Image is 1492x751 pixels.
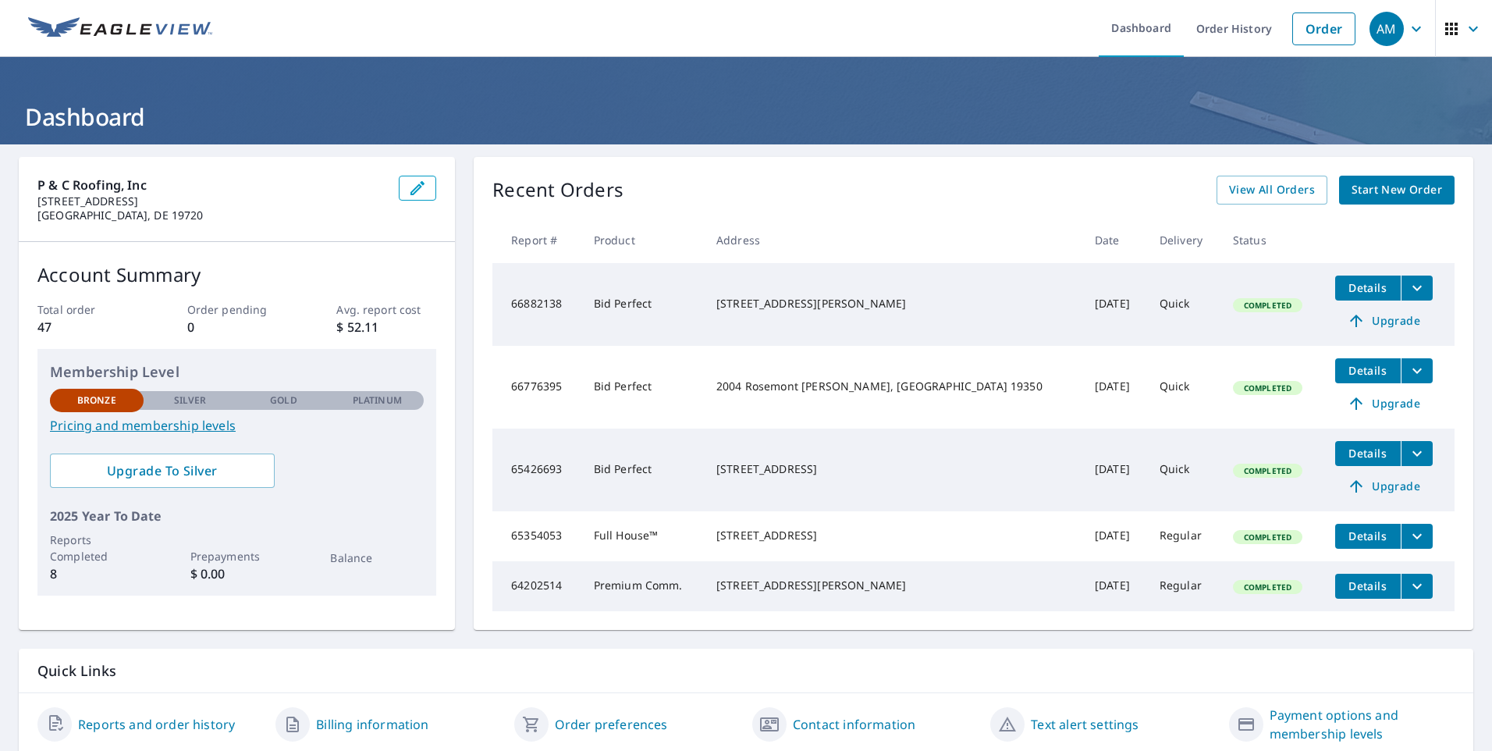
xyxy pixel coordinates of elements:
span: Completed [1234,383,1301,393]
th: Date [1082,217,1147,263]
td: Regular [1147,561,1220,611]
td: 65426693 [492,429,581,511]
td: 64202514 [492,561,581,611]
p: Bronze [77,393,116,408]
a: Payment options and membership levels [1270,706,1455,743]
a: Upgrade [1335,308,1433,333]
div: [STREET_ADDRESS] [716,461,1070,477]
div: [STREET_ADDRESS][PERSON_NAME] [716,296,1070,311]
span: Upgrade [1345,394,1423,413]
span: Details [1345,529,1391,543]
td: Regular [1147,511,1220,561]
img: EV Logo [28,17,212,41]
span: Details [1345,578,1391,593]
p: Total order [37,301,137,318]
span: Completed [1234,300,1301,311]
span: Start New Order [1352,180,1442,200]
p: $ 0.00 [190,564,284,583]
td: Quick [1147,429,1220,511]
span: Upgrade [1345,477,1423,496]
td: Bid Perfect [581,429,704,511]
td: [DATE] [1082,346,1147,429]
p: Quick Links [37,661,1455,681]
p: Avg. report cost [336,301,436,318]
td: [DATE] [1082,511,1147,561]
td: Quick [1147,346,1220,429]
span: Details [1345,363,1391,378]
a: Reports and order history [78,715,235,734]
a: Upgrade To Silver [50,454,275,488]
span: Details [1345,446,1391,461]
th: Report # [492,217,581,263]
button: detailsBtn-65354053 [1335,524,1401,549]
p: Balance [330,550,424,566]
button: filesDropdownBtn-66882138 [1401,276,1433,301]
p: 8 [50,564,144,583]
td: Premium Comm. [581,561,704,611]
span: View All Orders [1229,180,1315,200]
p: Silver [174,393,207,408]
p: Account Summary [37,261,436,289]
button: filesDropdownBtn-64202514 [1401,574,1433,599]
td: Full House™ [581,511,704,561]
div: [STREET_ADDRESS] [716,528,1070,543]
a: Upgrade [1335,474,1433,499]
a: Order [1292,12,1355,45]
p: 2025 Year To Date [50,507,424,525]
div: [STREET_ADDRESS][PERSON_NAME] [716,578,1070,593]
a: Contact information [793,715,915,734]
span: Upgrade [1345,311,1423,330]
p: Prepayments [190,548,284,564]
button: detailsBtn-64202514 [1335,574,1401,599]
button: detailsBtn-66776395 [1335,358,1401,383]
th: Delivery [1147,217,1220,263]
h1: Dashboard [19,101,1473,133]
p: Reports Completed [50,532,144,564]
td: Bid Perfect [581,346,704,429]
span: Completed [1234,465,1301,476]
p: [STREET_ADDRESS] [37,194,386,208]
th: Address [704,217,1082,263]
span: Completed [1234,532,1301,543]
a: Start New Order [1339,176,1455,205]
p: Platinum [353,393,402,408]
div: AM [1369,12,1404,46]
p: $ 52.11 [336,318,436,336]
p: [GEOGRAPHIC_DATA], DE 19720 [37,208,386,222]
p: 0 [187,318,287,336]
td: 65354053 [492,511,581,561]
a: Text alert settings [1031,715,1139,734]
td: 66776395 [492,346,581,429]
button: detailsBtn-65426693 [1335,441,1401,466]
a: Upgrade [1335,391,1433,416]
p: Order pending [187,301,287,318]
p: Membership Level [50,361,424,383]
a: Pricing and membership levels [50,416,424,435]
td: 66882138 [492,263,581,346]
p: 47 [37,318,137,336]
span: Completed [1234,582,1301,593]
td: Bid Perfect [581,263,704,346]
td: [DATE] [1082,561,1147,611]
th: Product [581,217,704,263]
button: filesDropdownBtn-66776395 [1401,358,1433,383]
th: Status [1220,217,1323,263]
span: Details [1345,280,1391,295]
span: Upgrade To Silver [62,462,262,479]
button: detailsBtn-66882138 [1335,276,1401,301]
td: Quick [1147,263,1220,346]
td: [DATE] [1082,263,1147,346]
a: View All Orders [1217,176,1327,205]
button: filesDropdownBtn-65354053 [1401,524,1433,549]
p: Gold [270,393,297,408]
div: 2004 Rosemont [PERSON_NAME], [GEOGRAPHIC_DATA] 19350 [716,379,1070,394]
p: Recent Orders [492,176,623,205]
button: filesDropdownBtn-65426693 [1401,441,1433,466]
a: Order preferences [555,715,668,734]
p: P & C Roofing, Inc [37,176,386,194]
a: Billing information [316,715,428,734]
td: [DATE] [1082,429,1147,511]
